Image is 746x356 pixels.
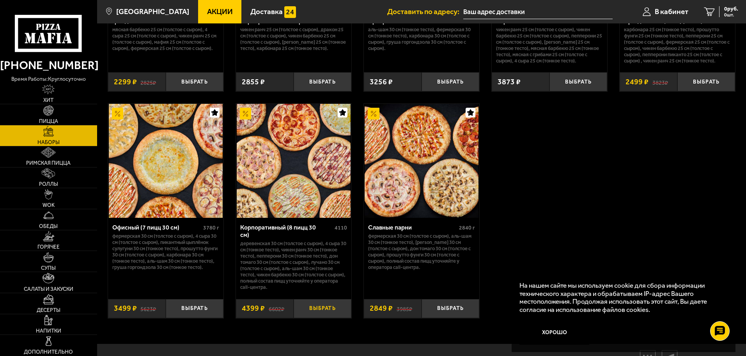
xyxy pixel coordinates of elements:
[240,27,347,52] p: Чикен Ранч 25 см (толстое с сыром), Дракон 25 см (толстое с сыром), Чикен Барбекю 25 см (толстое ...
[370,78,393,86] span: 3256 ₽
[37,244,60,250] span: Горячее
[422,72,479,91] button: Выбрать
[368,224,457,231] div: Славные парни
[626,78,649,86] span: 2499 ₽
[397,304,412,312] s: 3985 ₽
[240,108,252,119] img: Акционный
[463,5,613,19] input: Ваш адрес доставки
[112,224,201,231] div: Офисный (7 пицц 30 см)
[250,8,283,15] span: Доставка
[655,8,688,15] span: В кабинет
[498,78,521,86] span: 3873 ₽
[284,6,296,18] img: 15daf4d41897b9f0e9f617042186c801.svg
[370,304,393,312] span: 2849 ₽
[368,233,475,271] p: Фермерская 30 см (толстое с сыром), Аль-Шам 30 см (тонкое тесто), [PERSON_NAME] 30 см (толстое с ...
[140,78,156,86] s: 2825 ₽
[112,233,219,271] p: Фермерская 30 см (толстое с сыром), 4 сыра 30 см (толстое с сыром), Пикантный цыплёнок сулугуни 3...
[39,182,58,187] span: Роллы
[37,308,60,313] span: Десерты
[116,8,189,15] span: [GEOGRAPHIC_DATA]
[112,108,124,119] img: Акционный
[364,104,479,218] a: АкционныйСлавные парни
[166,72,223,91] button: Выбрать
[724,6,738,12] span: 0 руб.
[112,27,219,52] p: Мясная Барбекю 25 см (толстое с сыром), 4 сыра 25 см (толстое с сыром), Чикен Ранч 25 см (толстое...
[368,27,475,52] p: Аль-Шам 30 см (тонкое тесто), Фермерская 30 см (тонкое тесто), Карбонара 30 см (толстое с сыром),...
[240,224,333,239] div: Корпоративный (8 пицц 30 см)
[114,304,137,312] span: 3499 ₽
[24,349,73,355] span: Дополнительно
[166,299,223,318] button: Выбрать
[652,78,668,86] s: 3823 ₽
[26,160,71,166] span: Римская пицца
[236,104,351,218] a: АкционныйКорпоративный (8 пицц 30 см)
[237,104,351,218] img: Корпоративный (8 пицц 30 см)
[39,224,58,229] span: Обеды
[459,224,475,231] span: 2840 г
[269,304,284,312] s: 6602 ₽
[496,27,603,64] p: Чикен Ранч 25 см (толстое с сыром), Чикен Барбекю 25 см (толстое с сыром), Пепперони 25 см (толст...
[43,203,55,208] span: WOK
[365,104,478,218] img: Славные парни
[387,8,463,15] span: Доставить по адресу:
[24,287,73,292] span: Салаты и закуски
[294,72,351,91] button: Выбрать
[624,27,731,64] p: Карбонара 25 см (тонкое тесто), Прошутто Фунги 25 см (тонкое тесто), Пепперони 25 см (толстое с с...
[203,224,219,231] span: 3780 г
[36,328,61,334] span: Напитки
[519,281,723,314] p: На нашем сайте мы используем cookie для сбора информации технического характера и обрабатываем IP...
[41,265,56,271] span: Супы
[140,304,156,312] s: 5623 ₽
[724,12,738,17] span: 0 шт.
[242,304,265,312] span: 4399 ₽
[43,98,53,103] span: Хит
[109,104,223,218] img: Офисный (7 пицц 30 см)
[114,78,137,86] span: 2299 ₽
[677,72,735,91] button: Выбрать
[335,224,347,231] span: 4110
[549,72,607,91] button: Выбрать
[108,104,223,218] a: АкционныйОфисный (7 пицц 30 см)
[39,119,58,124] span: Пицца
[242,78,265,86] span: 2855 ₽
[37,140,60,145] span: Наборы
[422,299,479,318] button: Выбрать
[368,108,379,119] img: Акционный
[207,8,233,15] span: Акции
[294,299,351,318] button: Выбрать
[240,240,347,290] p: Деревенская 30 см (толстое с сыром), 4 сыра 30 см (тонкое тесто), Чикен Ранч 30 см (тонкое тесто)...
[519,321,589,345] button: Хорошо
